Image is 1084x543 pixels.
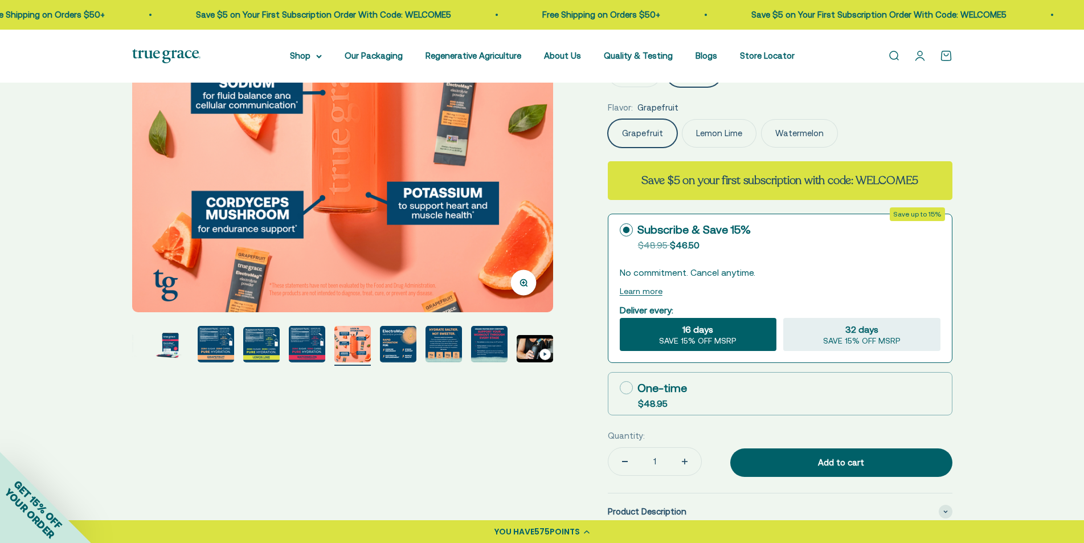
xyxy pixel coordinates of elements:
a: Our Packaging [345,51,403,60]
button: Go to item 4 [198,326,234,366]
button: Go to item 9 [426,326,462,366]
span: YOUR ORDER [2,486,57,541]
summary: Product Description [608,493,952,530]
span: Product Description [608,505,686,518]
img: Rapid Hydration For: - Exercise endurance* - Stress support* - Electrolyte replenishment* - Muscl... [380,326,416,362]
img: ElectroMag™ [289,326,325,362]
span: POINTS [550,526,580,537]
img: ElectroMag™ [471,326,508,362]
button: Go to item 7 [334,326,371,366]
button: Go to item 5 [243,327,280,366]
a: About Us [544,51,581,60]
button: Go to item 10 [471,326,508,366]
div: Add to cart [753,456,930,469]
img: Everyone needs true hydration. From your extreme athletes to you weekend warriors, ElectroMag giv... [426,326,462,362]
button: Add to cart [730,448,952,477]
img: ElectroMag™ [243,327,280,362]
span: YOU HAVE [494,526,534,537]
span: 575 [534,526,550,537]
img: ElectroMag™ [152,326,189,362]
strong: Save $5 on your first subscription with code: WELCOME5 [641,173,918,188]
button: Decrease quantity [608,448,641,475]
legend: Flavor: [608,101,633,115]
button: Go to item 8 [380,326,416,366]
button: Go to item 11 [517,335,553,366]
label: Quantity: [608,429,645,443]
a: Regenerative Agriculture [426,51,521,60]
button: Increase quantity [668,448,701,475]
a: Store Locator [740,51,795,60]
a: Free Shipping on Orders $50+ [539,10,657,19]
span: GET 15% OFF [11,478,64,531]
a: Quality & Testing [604,51,673,60]
summary: Shop [290,49,322,63]
img: 750 mg sodium for fluid balance and cellular communication.* 250 mg potassium supports blood pres... [198,326,234,362]
a: Blogs [696,51,717,60]
p: Save $5 on Your First Subscription Order With Code: WELCOME5 [748,8,1004,22]
button: Go to item 3 [152,326,189,366]
span: Grapefruit [637,101,678,115]
p: Save $5 on Your First Subscription Order With Code: WELCOME5 [193,8,448,22]
img: Magnesium for heart health and stress support* Chloride to support pH balance and oxygen flow* So... [334,326,371,362]
button: Go to item 6 [289,326,325,366]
